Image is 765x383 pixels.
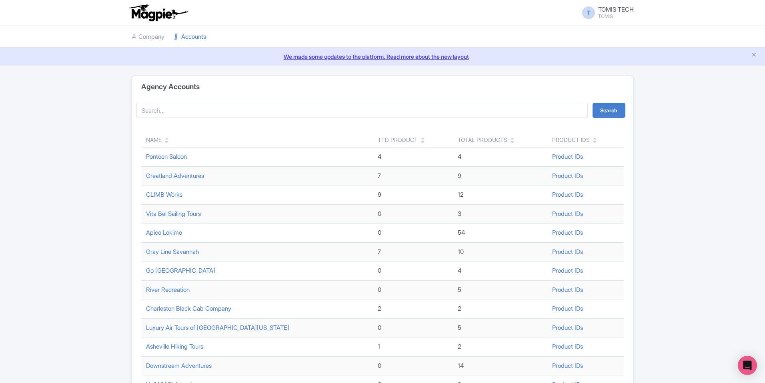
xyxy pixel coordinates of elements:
[552,172,583,180] a: Product IDs
[146,172,204,180] a: Greatland Adventures
[146,343,203,350] a: Asheville Hiking Tours
[131,26,164,48] a: Company
[552,286,583,293] a: Product IDs
[373,356,453,375] td: 0
[552,210,583,217] a: Product IDs
[146,324,289,331] a: Luxury Air Tours of [GEOGRAPHIC_DATA][US_STATE]
[453,148,547,167] td: 4
[146,136,162,144] div: Name
[373,299,453,319] td: 2
[373,318,453,337] td: 0
[146,191,182,198] a: CLIMB Works
[552,248,583,255] a: Product IDs
[146,305,231,312] a: Charleston Black Cab Company
[146,229,182,236] a: Apico Lokimo
[373,280,453,299] td: 0
[141,83,200,91] h4: Agency Accounts
[453,166,547,186] td: 9
[593,103,625,118] button: Search
[136,103,588,118] input: Search...
[453,204,547,223] td: 3
[577,6,634,19] a: T TOMIS TECH TOMIS
[373,242,453,261] td: 7
[458,136,507,144] div: Total Products
[127,4,189,22] img: logo-ab69f6fb50320c5b225c76a69d11143b.png
[146,248,199,255] a: Gray Line Savannah
[146,267,215,274] a: Go [GEOGRAPHIC_DATA]
[453,261,547,281] td: 4
[453,337,547,357] td: 2
[552,324,583,331] a: Product IDs
[751,52,757,58] button: Close announcement
[738,356,757,375] div: Open Intercom Messenger
[146,153,187,160] a: Pontoon Saloon
[552,136,590,144] div: Product IDs
[5,52,760,61] a: We made some updates to the platform. Read more about the new layout
[373,261,453,281] td: 0
[378,136,418,144] div: TTD Product
[146,210,201,217] a: Vita Bel Sailing Tours
[373,204,453,223] td: 0
[174,26,206,48] a: Accounts
[453,280,547,299] td: 5
[453,242,547,261] td: 10
[582,6,595,19] span: T
[552,267,583,274] a: Product IDs
[146,362,212,369] a: Downstream Adventures
[552,343,583,350] a: Product IDs
[453,223,547,243] td: 54
[373,223,453,243] td: 0
[453,299,547,319] td: 2
[146,286,190,293] a: River Recreation
[373,337,453,357] td: 1
[598,6,634,13] span: TOMIS TECH
[453,356,547,375] td: 14
[373,148,453,167] td: 4
[552,362,583,369] a: Product IDs
[552,229,583,236] a: Product IDs
[453,186,547,205] td: 12
[453,318,547,337] td: 5
[552,305,583,312] a: Product IDs
[552,153,583,160] a: Product IDs
[552,191,583,198] a: Product IDs
[373,186,453,205] td: 9
[373,166,453,186] td: 7
[598,14,634,19] small: TOMIS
